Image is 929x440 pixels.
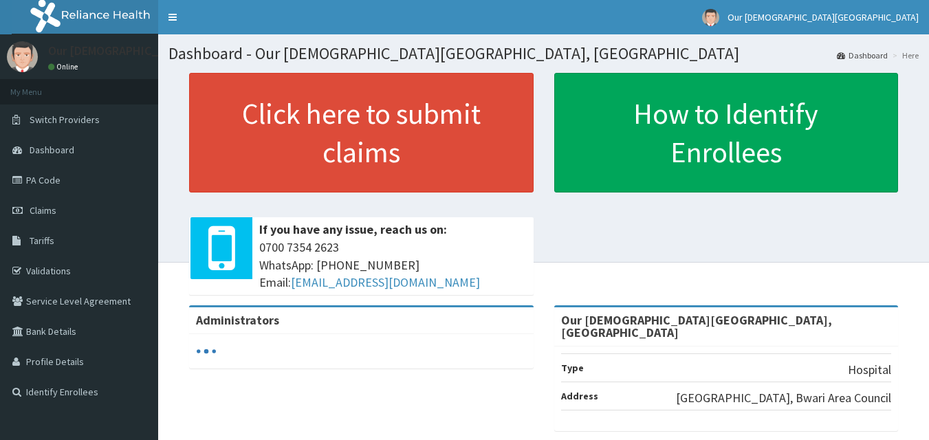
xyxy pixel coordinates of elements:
p: [GEOGRAPHIC_DATA], Bwari Area Council [676,389,891,407]
a: How to Identify Enrollees [554,73,899,192]
strong: Our [DEMOGRAPHIC_DATA][GEOGRAPHIC_DATA], [GEOGRAPHIC_DATA] [561,312,832,340]
a: Dashboard [837,49,888,61]
a: [EMAIL_ADDRESS][DOMAIN_NAME] [291,274,480,290]
span: Dashboard [30,144,74,156]
li: Here [889,49,919,61]
svg: audio-loading [196,341,217,362]
span: Switch Providers [30,113,100,126]
p: Hospital [848,361,891,379]
span: Tariffs [30,234,54,247]
span: 0700 7354 2623 WhatsApp: [PHONE_NUMBER] Email: [259,239,527,291]
b: If you have any issue, reach us on: [259,221,447,237]
img: User Image [7,41,38,72]
img: User Image [702,9,719,26]
p: Our [DEMOGRAPHIC_DATA][GEOGRAPHIC_DATA] [48,45,305,57]
h1: Dashboard - Our [DEMOGRAPHIC_DATA][GEOGRAPHIC_DATA], [GEOGRAPHIC_DATA] [168,45,919,63]
span: Claims [30,204,56,217]
b: Address [561,390,598,402]
a: Click here to submit claims [189,73,534,192]
b: Type [561,362,584,374]
b: Administrators [196,312,279,328]
a: Online [48,62,81,71]
span: Our [DEMOGRAPHIC_DATA][GEOGRAPHIC_DATA] [728,11,919,23]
